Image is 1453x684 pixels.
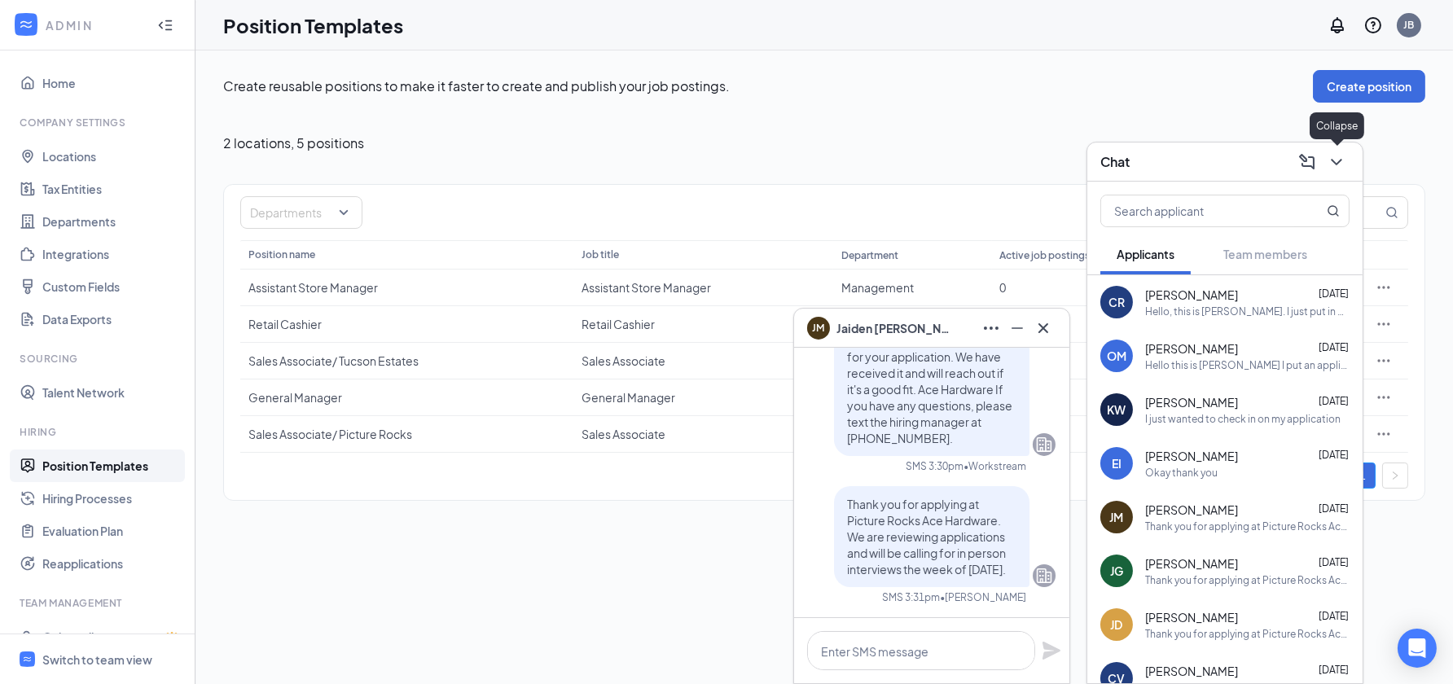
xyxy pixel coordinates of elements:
[1145,340,1238,357] span: [PERSON_NAME]
[248,426,565,442] div: Sales Associate/ Picture Rocks
[833,270,992,306] td: Management
[18,16,34,33] svg: WorkstreamLogo
[1145,466,1218,480] div: Okay thank you
[1319,664,1349,676] span: [DATE]
[1145,555,1238,572] span: [PERSON_NAME]
[1390,471,1400,480] span: right
[1398,629,1437,668] div: Open Intercom Messenger
[1110,563,1123,579] div: JG
[1294,149,1320,175] button: ComposeMessage
[42,140,182,173] a: Locations
[1327,204,1340,217] svg: MagnifyingGlass
[1108,294,1125,310] div: CR
[964,459,1026,473] span: • Workstream
[1034,435,1054,454] svg: Company
[582,279,825,296] div: Assistant Store Manager
[1004,315,1030,341] button: Minimize
[1319,610,1349,622] span: [DATE]
[42,651,152,668] div: Switch to team view
[992,240,1183,270] th: Active job postings
[906,459,964,473] div: SMS 3:30pm
[1042,641,1061,660] svg: Plane
[1030,315,1056,341] button: Cross
[157,17,173,33] svg: Collapse
[248,389,565,406] div: General Manager
[1319,556,1349,568] span: [DATE]
[42,376,182,409] a: Talent Network
[1324,149,1350,175] button: ChevronDown
[1000,279,1174,296] div: 0
[836,319,950,337] span: Jaiden [PERSON_NAME]
[248,248,315,261] span: Position name
[1328,15,1347,35] svg: Notifications
[42,449,182,482] a: Position Templates
[42,238,182,270] a: Integrations
[1034,566,1054,585] svg: Company
[582,426,825,442] div: Sales Associate
[1101,195,1294,226] input: Search applicant
[20,596,178,610] div: Team Management
[882,590,940,604] div: SMS 3:31pm
[1110,509,1124,525] div: JM
[1310,112,1364,139] div: Collapse
[1376,426,1392,442] svg: Ellipses
[1145,573,1350,587] div: Thank you for applying at Picture Rocks Ace Hardware. We are reviewing applications and will be c...
[42,270,182,303] a: Custom Fields
[223,135,364,151] span: 2 locations , 5 positions
[1327,152,1346,172] svg: ChevronDown
[1111,616,1123,633] div: JD
[1145,287,1238,303] span: [PERSON_NAME]
[1376,279,1392,296] svg: Ellipses
[582,353,825,369] div: Sales Associate
[1145,394,1238,410] span: [PERSON_NAME]
[1145,358,1350,372] div: Hello this is [PERSON_NAME] I put an application in with you and was wondering if you have had a ...
[1145,609,1238,625] span: [PERSON_NAME]
[42,547,182,580] a: Reapplications
[1313,70,1425,103] button: Create position
[1108,401,1126,418] div: KW
[582,316,825,332] div: Retail Cashier
[1297,152,1317,172] svg: ComposeMessage
[42,67,182,99] a: Home
[978,315,1004,341] button: Ellipses
[1223,247,1307,261] span: Team members
[1382,463,1408,489] button: right
[1404,18,1415,32] div: JB
[1145,502,1238,518] span: [PERSON_NAME]
[1007,318,1027,338] svg: Minimize
[248,353,565,369] div: Sales Associate/ Tucson Estates
[42,482,182,515] a: Hiring Processes
[223,77,1313,95] p: Create reusable positions to make it faster to create and publish your job postings.
[248,316,565,332] div: Retail Cashier
[1107,348,1126,364] div: OM
[20,116,178,129] div: Company Settings
[1034,318,1053,338] svg: Cross
[1145,448,1238,464] span: [PERSON_NAME]
[1145,412,1341,426] div: I just wanted to check in on my application
[981,318,1001,338] svg: Ellipses
[582,389,825,406] div: General Manager
[1319,287,1349,300] span: [DATE]
[20,425,178,439] div: Hiring
[1382,463,1408,489] li: Next Page
[1376,389,1392,406] svg: Ellipses
[248,279,565,296] div: Assistant Store Manager
[42,205,182,238] a: Departments
[42,515,182,547] a: Evaluation Plan
[223,11,403,39] h1: Position Templates
[1145,520,1350,533] div: Thank you for applying at Picture Rocks Ace Hardware. We are reviewing applications and will be c...
[833,306,992,343] td: Store
[1319,341,1349,353] span: [DATE]
[833,240,992,270] th: Department
[1319,395,1349,407] span: [DATE]
[20,352,178,366] div: Sourcing
[582,248,619,261] span: Job title
[1385,206,1398,219] svg: MagnifyingGlass
[1100,153,1130,171] h3: Chat
[1117,247,1174,261] span: Applicants
[1145,627,1350,641] div: Thank you for applying at Picture Rocks Ace Hardware. We are reviewing applications and will be c...
[22,654,33,664] svg: WorkstreamLogo
[847,497,1006,577] span: Thank you for applying at Picture Rocks Ace Hardware. We are reviewing applications and will be c...
[1319,449,1349,461] span: [DATE]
